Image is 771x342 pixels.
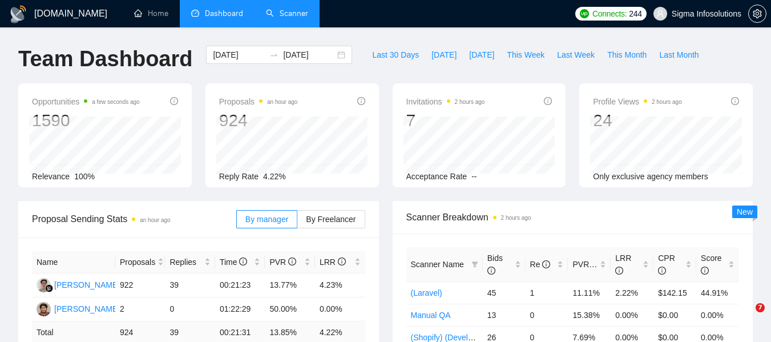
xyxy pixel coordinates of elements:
[165,273,215,297] td: 39
[483,304,526,326] td: 13
[406,172,467,181] span: Acceptance Rate
[568,304,611,326] td: 15.38%
[701,254,722,275] span: Score
[471,172,477,181] span: --
[267,99,297,105] time: an hour ago
[701,267,709,275] span: info-circle
[140,217,170,223] time: an hour ago
[266,9,308,18] a: searchScanner
[696,281,739,304] td: 44.91%
[37,304,188,313] a: PN[PERSON_NAME] [PERSON_NAME]
[592,7,627,20] span: Connects:
[653,46,705,64] button: Last Month
[406,110,485,131] div: 7
[658,254,675,275] span: CPR
[557,49,595,61] span: Last Week
[501,215,531,221] time: 2 hours ago
[500,46,551,64] button: This Week
[32,95,140,108] span: Opportunities
[115,297,165,321] td: 2
[653,304,696,326] td: $0.00
[732,303,760,331] iframe: Intercom live chat
[731,97,739,105] span: info-circle
[74,172,95,181] span: 100%
[115,251,165,273] th: Proposals
[615,254,631,275] span: LRR
[269,50,278,59] span: swap-right
[580,9,589,18] img: upwork-logo.png
[526,281,568,304] td: 1
[568,281,611,304] td: 11.11%
[551,46,601,64] button: Last Week
[652,99,682,105] time: 2 hours ago
[215,297,265,321] td: 01:22:29
[544,97,552,105] span: info-circle
[220,257,247,267] span: Time
[315,273,365,297] td: 4.23%
[219,110,298,131] div: 924
[372,49,419,61] span: Last 30 Days
[357,97,365,105] span: info-circle
[169,256,202,268] span: Replies
[283,49,335,61] input: End date
[487,267,495,275] span: info-circle
[32,212,236,226] span: Proposal Sending Stats
[629,7,641,20] span: 244
[213,49,265,61] input: Start date
[593,110,682,131] div: 24
[320,257,346,267] span: LRR
[572,260,599,269] span: PVR
[269,50,278,59] span: to
[366,46,425,64] button: Last 30 Days
[696,304,739,326] td: 0.00%
[611,281,653,304] td: 2.22%
[737,207,753,216] span: New
[526,304,568,326] td: 0
[469,49,494,61] span: [DATE]
[507,49,544,61] span: This Week
[487,254,503,275] span: Bids
[659,49,699,61] span: Last Month
[37,280,120,289] a: RG[PERSON_NAME]
[463,46,500,64] button: [DATE]
[18,46,192,73] h1: Team Dashboard
[756,303,765,312] span: 7
[92,99,139,105] time: a few seconds ago
[120,256,155,268] span: Proposals
[656,10,664,18] span: user
[165,297,215,321] td: 0
[615,267,623,275] span: info-circle
[406,95,485,108] span: Invitations
[115,273,165,297] td: 922
[37,302,51,316] img: PN
[593,172,708,181] span: Only exclusive agency members
[9,5,27,23] img: logo
[748,5,766,23] button: setting
[265,273,315,297] td: 13.77%
[593,95,682,108] span: Profile Views
[306,215,356,224] span: By Freelancer
[245,215,288,224] span: By manager
[215,273,265,297] td: 00:21:23
[542,260,550,268] span: info-circle
[607,49,647,61] span: This Month
[37,278,51,292] img: RG
[54,279,120,291] div: [PERSON_NAME]
[32,251,115,273] th: Name
[425,46,463,64] button: [DATE]
[748,9,766,18] a: setting
[601,46,653,64] button: This Month
[265,297,315,321] td: 50.00%
[219,172,259,181] span: Reply Rate
[653,281,696,304] td: $142.15
[455,99,485,105] time: 2 hours ago
[315,297,365,321] td: 0.00%
[658,267,666,275] span: info-circle
[483,281,526,304] td: 45
[431,49,457,61] span: [DATE]
[32,110,140,131] div: 1590
[45,284,53,292] img: gigradar-bm.png
[191,9,199,17] span: dashboard
[611,304,653,326] td: 0.00%
[406,210,740,224] span: Scanner Breakdown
